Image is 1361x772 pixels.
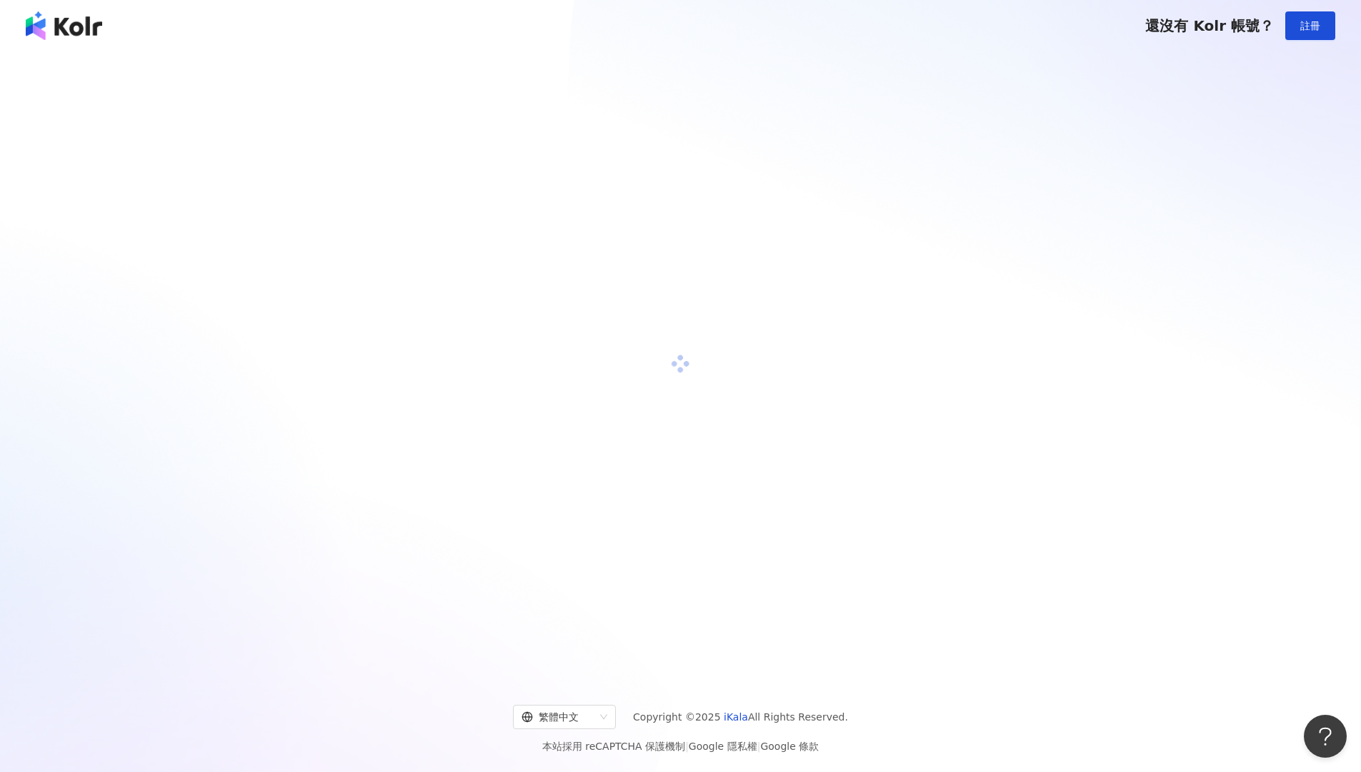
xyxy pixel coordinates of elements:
[724,711,748,723] a: iKala
[1304,715,1347,758] iframe: Help Scout Beacon - Open
[1285,11,1335,40] button: 註冊
[542,738,819,755] span: 本站採用 reCAPTCHA 保護機制
[633,708,848,726] span: Copyright © 2025 All Rights Reserved.
[1300,20,1320,31] span: 註冊
[760,741,819,752] a: Google 條款
[685,741,689,752] span: |
[689,741,757,752] a: Google 隱私權
[522,706,594,728] div: 繁體中文
[26,11,102,40] img: logo
[757,741,761,752] span: |
[1145,17,1274,34] span: 還沒有 Kolr 帳號？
